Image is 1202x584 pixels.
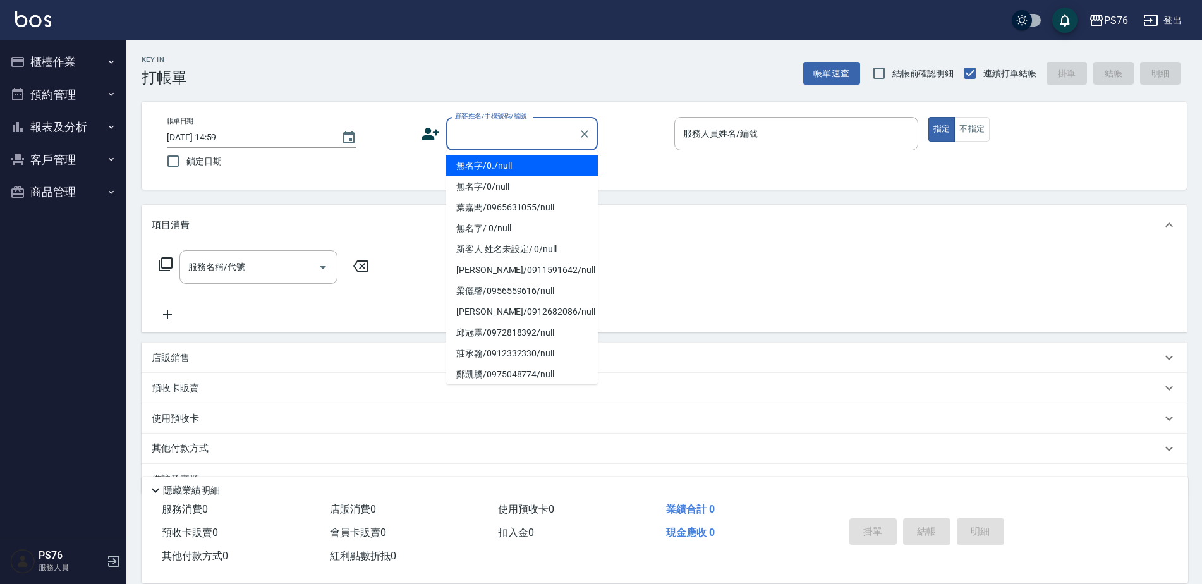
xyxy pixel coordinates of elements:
[186,155,222,168] span: 鎖定日期
[446,155,598,176] li: 無名字/0./null
[803,62,860,85] button: 帳單速查
[142,343,1187,373] div: 店販銷售
[446,176,598,197] li: 無名字/0/null
[39,549,103,562] h5: PS76
[152,351,190,365] p: 店販銷售
[666,503,715,515] span: 業績合計 0
[498,526,534,538] span: 扣入金 0
[1084,8,1133,33] button: PS76
[666,526,715,538] span: 現金應收 0
[5,176,121,209] button: 商品管理
[142,205,1187,245] div: 項目消費
[142,403,1187,434] div: 使用預收卡
[330,550,396,562] span: 紅利點數折抵 0
[167,116,193,126] label: 帳單日期
[142,434,1187,464] div: 其他付款方式
[576,125,593,143] button: Clear
[5,46,121,78] button: 櫃檯作業
[1052,8,1078,33] button: save
[446,301,598,322] li: [PERSON_NAME]/0912682086/null
[142,373,1187,403] div: 預收卡販賣
[152,473,199,486] p: 備註及來源
[162,503,208,515] span: 服務消費 0
[167,127,329,148] input: YYYY/MM/DD hh:mm
[152,442,215,456] p: 其他付款方式
[954,117,990,142] button: 不指定
[152,219,190,232] p: 項目消費
[1104,13,1128,28] div: PS76
[446,197,598,218] li: 葉嘉閎/0965631055/null
[446,239,598,260] li: 新客人 姓名未設定/ 0/null
[163,484,220,497] p: 隱藏業績明細
[5,111,121,143] button: 報表及分析
[39,562,103,573] p: 服務人員
[928,117,956,142] button: 指定
[446,218,598,239] li: 無名字/ 0/null
[446,364,598,385] li: 鄭凱騰/0975048774/null
[152,382,199,395] p: 預收卡販賣
[983,67,1036,80] span: 連續打單結帳
[330,526,386,538] span: 會員卡販賣 0
[142,464,1187,494] div: 備註及來源
[15,11,51,27] img: Logo
[330,503,376,515] span: 店販消費 0
[892,67,954,80] span: 結帳前確認明細
[5,143,121,176] button: 客戶管理
[162,526,218,538] span: 預收卡販賣 0
[334,123,364,153] button: Choose date, selected date is 2025-10-07
[1138,9,1187,32] button: 登出
[498,503,554,515] span: 使用預收卡 0
[446,260,598,281] li: [PERSON_NAME]/0911591642/null
[313,257,333,277] button: Open
[446,343,598,364] li: 莊承翰/0912332330/null
[446,281,598,301] li: 梁儷馨/0956559616/null
[142,56,187,64] h2: Key In
[455,111,527,121] label: 顧客姓名/手機號碼/編號
[10,549,35,574] img: Person
[5,78,121,111] button: 預約管理
[162,550,228,562] span: 其他付款方式 0
[446,322,598,343] li: 邱冠霖/0972818392/null
[152,412,199,425] p: 使用預收卡
[142,69,187,87] h3: 打帳單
